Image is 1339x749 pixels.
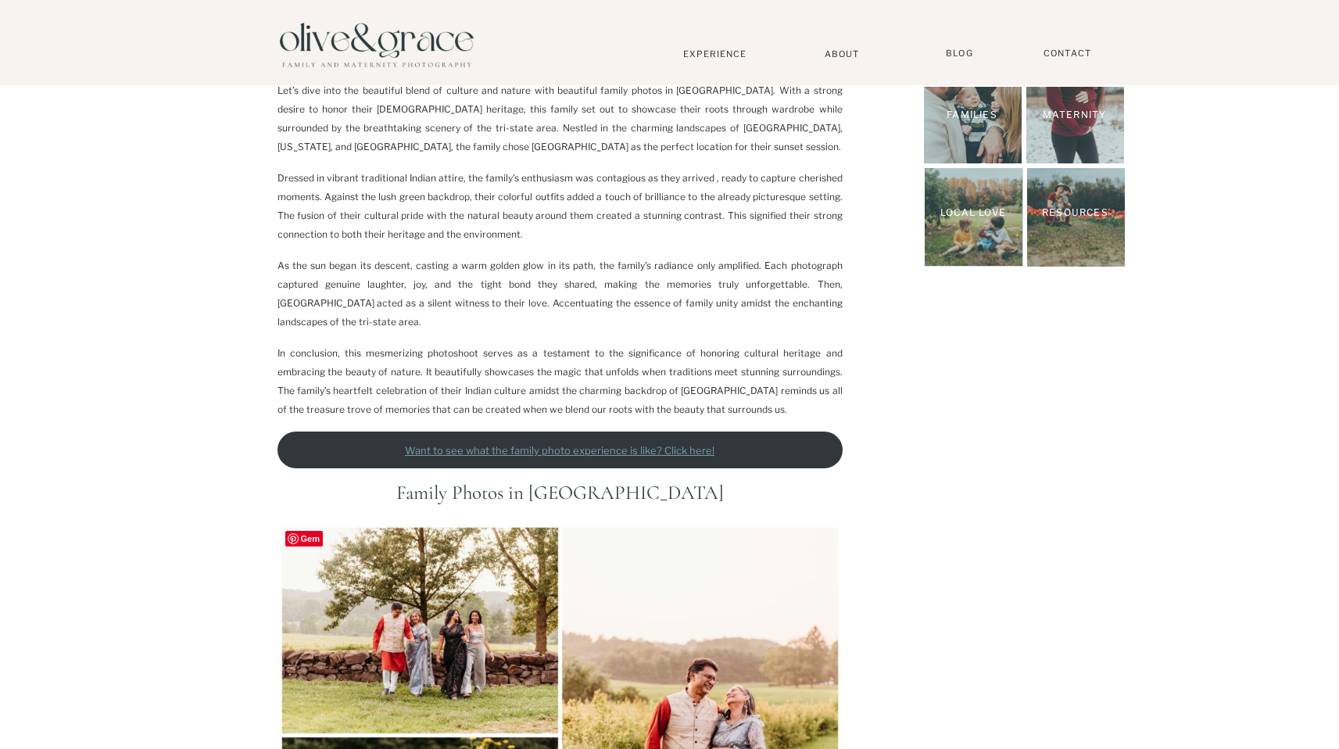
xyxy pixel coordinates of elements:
[285,531,323,547] span: Gem
[954,16,1091,25] p: browse by
[1032,206,1119,220] a: Resources
[277,81,843,156] p: Let’s dive into the beautiful blend of culture and nature with beautiful family photos in [GEOGRA...
[818,48,866,59] a: About
[940,48,979,59] a: BLOG
[277,256,843,331] p: As the sun began its descent, casting a warm golden glow in its path, the family’s radiance only ...
[1029,108,1120,124] a: Maternity
[938,29,1109,52] p: CATEGORIES
[277,432,843,468] a: Want to see what the family photo experience is like? Click here!
[277,344,843,419] p: In conclusion, this mesmerizing photoshoot serves as a testament to the significance of honoring ...
[1036,48,1099,59] a: Contact
[924,108,1021,121] a: Families
[930,206,1017,220] a: Local Love
[277,481,843,504] h2: Family Photos in [GEOGRAPHIC_DATA]
[277,169,843,244] p: Dressed in vibrant traditional Indian attire, the family’s enthusiasm was contagious as they arri...
[664,48,767,59] a: Experience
